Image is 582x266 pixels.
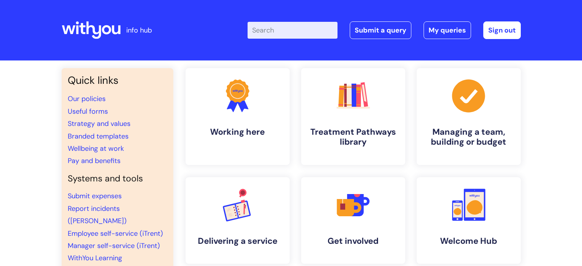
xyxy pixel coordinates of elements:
a: Manager self-service (iTrent) [68,241,160,250]
a: Report incidents ([PERSON_NAME]) [68,204,127,225]
a: Employee self-service (iTrent) [68,229,163,238]
a: My queries [424,21,471,39]
h4: Treatment Pathways library [307,127,399,147]
h4: Get involved [307,236,399,246]
h4: Working here [192,127,284,137]
input: Search [248,22,337,39]
a: Useful forms [68,107,108,116]
h4: Systems and tools [68,173,167,184]
a: Delivering a service [186,177,290,264]
a: Strategy and values [68,119,130,128]
a: Submit a query [350,21,411,39]
a: Pay and benefits [68,156,121,165]
h3: Quick links [68,74,167,86]
a: WithYou Learning [68,253,122,263]
a: Working here [186,68,290,165]
a: Branded templates [68,132,129,141]
a: Welcome Hub [417,177,521,264]
a: Treatment Pathways library [301,68,405,165]
a: Get involved [301,177,405,264]
h4: Managing a team, building or budget [423,127,515,147]
a: Submit expenses [68,191,122,201]
div: | - [248,21,521,39]
a: Sign out [483,21,521,39]
a: Wellbeing at work [68,144,124,153]
a: Managing a team, building or budget [417,68,521,165]
a: Our policies [68,94,106,103]
h4: Delivering a service [192,236,284,246]
h4: Welcome Hub [423,236,515,246]
p: info hub [126,24,152,36]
